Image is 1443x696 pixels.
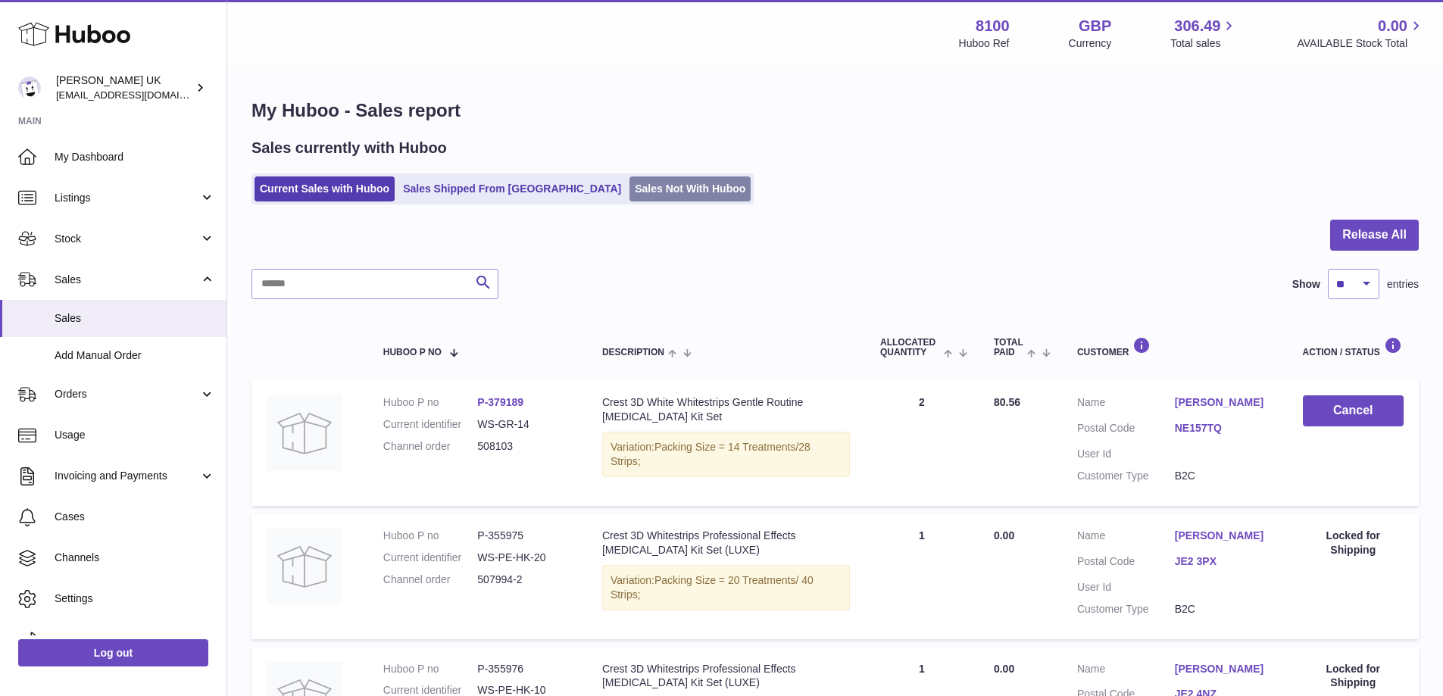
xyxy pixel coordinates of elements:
[1175,662,1273,676] a: [PERSON_NAME]
[477,529,572,543] dd: P-355975
[1378,16,1407,36] span: 0.00
[383,417,478,432] dt: Current identifier
[383,662,478,676] dt: Huboo P no
[611,574,814,601] span: Packing Size = 20 Treatments/ 40 Strips;
[602,662,850,691] div: Crest 3D Whitestrips Professional Effects [MEDICAL_DATA] Kit Set (LUXE)
[629,176,751,201] a: Sales Not With Huboo
[383,395,478,410] dt: Huboo P no
[602,348,664,357] span: Description
[602,565,850,610] div: Variation:
[1175,529,1273,543] a: [PERSON_NAME]
[1077,580,1175,595] dt: User Id
[1077,421,1175,439] dt: Postal Code
[1175,469,1273,483] dd: B2C
[1079,16,1111,36] strong: GBP
[55,311,215,326] span: Sales
[56,73,192,102] div: [PERSON_NAME] UK
[1174,16,1220,36] span: 306.49
[865,513,979,639] td: 1
[880,338,940,357] span: ALLOCATED Quantity
[1077,469,1175,483] dt: Customer Type
[1077,529,1175,547] dt: Name
[1297,16,1425,51] a: 0.00 AVAILABLE Stock Total
[1330,220,1419,251] button: Release All
[1175,602,1273,616] dd: B2C
[865,380,979,506] td: 2
[1303,395,1404,426] button: Cancel
[267,395,342,471] img: no-photo.jpg
[383,348,442,357] span: Huboo P no
[1303,337,1404,357] div: Action / Status
[602,529,850,557] div: Crest 3D Whitestrips Professional Effects [MEDICAL_DATA] Kit Set (LUXE)
[1387,277,1419,292] span: entries
[55,591,215,606] span: Settings
[383,439,478,454] dt: Channel order
[1175,395,1273,410] a: [PERSON_NAME]
[383,551,478,565] dt: Current identifier
[1077,395,1175,414] dt: Name
[477,551,572,565] dd: WS-PE-HK-20
[477,573,572,587] dd: 507994-2
[55,191,199,205] span: Listings
[1303,529,1404,557] div: Locked for Shipping
[1077,662,1175,680] dt: Name
[1175,554,1273,569] a: JE2 3PX
[383,529,478,543] dt: Huboo P no
[477,417,572,432] dd: WS-GR-14
[602,395,850,424] div: Crest 3D White Whitestrips Gentle Routine [MEDICAL_DATA] Kit Set
[602,432,850,477] div: Variation:
[976,16,1010,36] strong: 8100
[1069,36,1112,51] div: Currency
[55,150,215,164] span: My Dashboard
[1077,447,1175,461] dt: User Id
[56,89,223,101] span: [EMAIL_ADDRESS][DOMAIN_NAME]
[55,428,215,442] span: Usage
[611,441,811,467] span: Packing Size = 14 Treatments/28 Strips;
[1170,16,1238,51] a: 306.49 Total sales
[477,439,572,454] dd: 508103
[398,176,626,201] a: Sales Shipped From [GEOGRAPHIC_DATA]
[251,98,1419,123] h1: My Huboo - Sales report
[1077,554,1175,573] dt: Postal Code
[55,469,199,483] span: Invoicing and Payments
[55,387,199,401] span: Orders
[267,529,342,604] img: no-photo.jpg
[1077,602,1175,616] dt: Customer Type
[255,176,395,201] a: Current Sales with Huboo
[477,396,523,408] a: P-379189
[1297,36,1425,51] span: AVAILABLE Stock Total
[994,663,1014,675] span: 0.00
[1303,662,1404,691] div: Locked for Shipping
[55,551,215,565] span: Channels
[55,348,215,363] span: Add Manual Order
[18,639,208,666] a: Log out
[994,338,1023,357] span: Total paid
[251,138,447,158] h2: Sales currently with Huboo
[994,529,1014,542] span: 0.00
[1170,36,1238,51] span: Total sales
[1175,421,1273,435] a: NE157TQ
[1077,337,1273,357] div: Customer
[55,232,199,246] span: Stock
[55,273,199,287] span: Sales
[477,662,572,676] dd: P-355976
[383,573,478,587] dt: Channel order
[55,510,215,524] span: Cases
[959,36,1010,51] div: Huboo Ref
[994,396,1020,408] span: 80.56
[1292,277,1320,292] label: Show
[55,632,215,647] span: Returns
[18,76,41,99] img: emotion88hk@gmail.com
